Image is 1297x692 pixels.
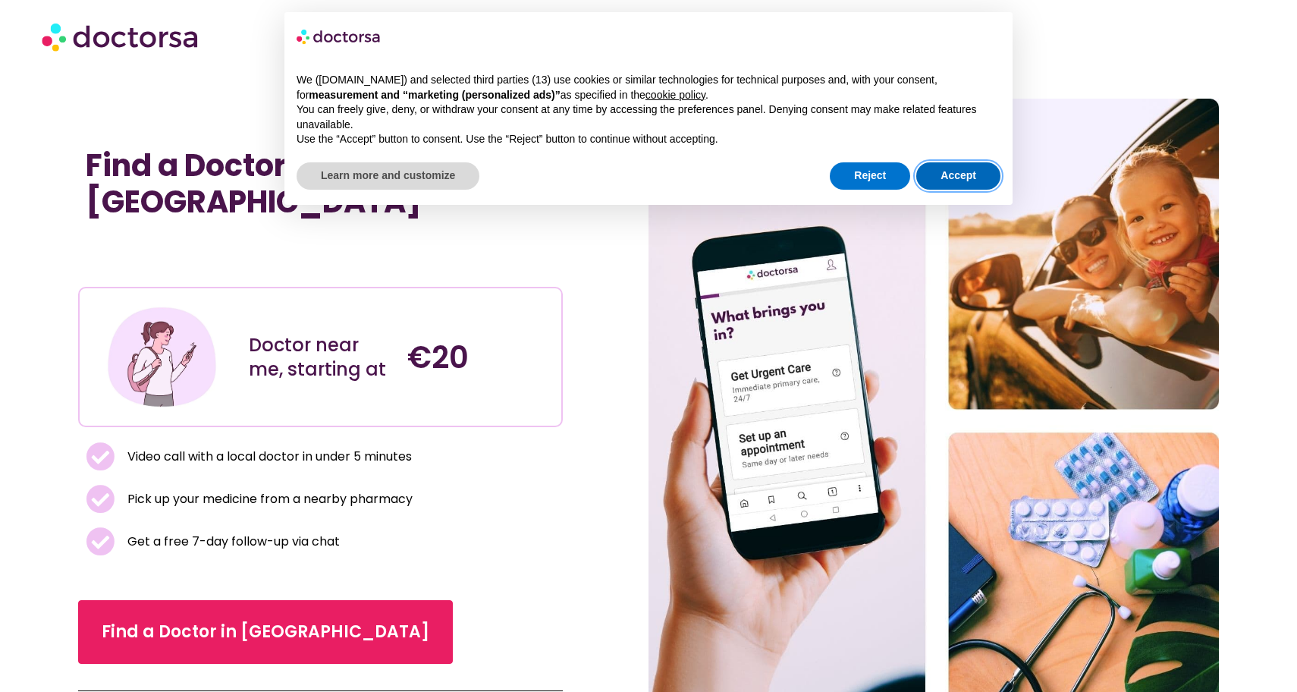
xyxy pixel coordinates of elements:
[124,489,413,510] span: Pick up your medicine from a nearby pharmacy
[86,235,313,253] iframe: Customer reviews powered by Trustpilot
[124,446,412,467] span: Video call with a local doctor in under 5 minutes
[102,620,429,644] span: Find a Doctor in [GEOGRAPHIC_DATA]
[297,24,382,49] img: logo
[86,147,556,220] h1: Find a Doctor Near Me in [GEOGRAPHIC_DATA]
[309,89,560,101] strong: measurement and “marketing (personalized ads)”
[916,162,1000,190] button: Accept
[105,300,219,414] img: Illustration depicting a young woman in a casual outfit, engaged with her smartphone. She has a p...
[297,132,1000,147] p: Use the “Accept” button to consent. Use the “Reject” button to continue without accepting.
[124,531,340,552] span: Get a free 7-day follow-up via chat
[297,102,1000,132] p: You can freely give, deny, or withdraw your consent at any time by accessing the preferences pane...
[86,253,556,272] iframe: Customer reviews powered by Trustpilot
[249,333,392,382] div: Doctor near me, starting at
[407,339,551,376] h4: €20
[297,162,479,190] button: Learn more and customize
[645,89,705,101] a: cookie policy
[830,162,910,190] button: Reject
[78,600,453,664] a: Find a Doctor in [GEOGRAPHIC_DATA]
[297,73,1000,102] p: We ([DOMAIN_NAME]) and selected third parties (13) use cookies or similar technologies for techni...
